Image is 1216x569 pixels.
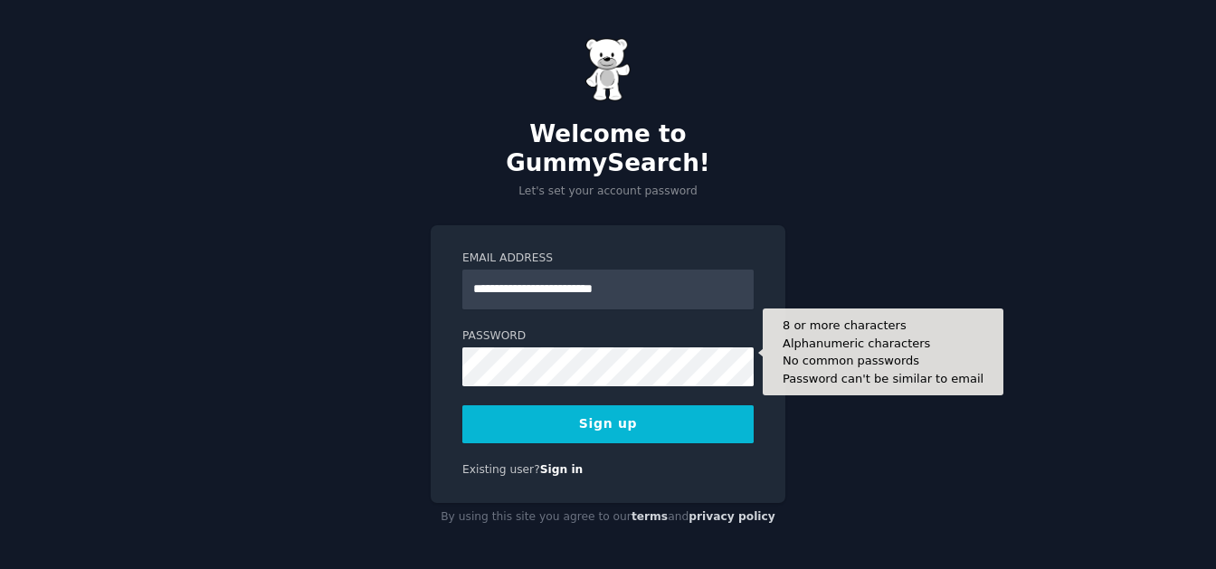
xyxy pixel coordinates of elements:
p: Let's set your account password [431,184,785,200]
label: Email Address [462,251,754,267]
div: By using this site you agree to our and [431,503,785,532]
a: privacy policy [689,510,775,523]
button: Sign up [462,405,754,443]
label: Password [462,328,754,345]
span: Existing user? [462,463,540,476]
img: Gummy Bear [585,38,631,101]
a: Sign in [540,463,584,476]
a: terms [632,510,668,523]
h2: Welcome to GummySearch! [431,120,785,177]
